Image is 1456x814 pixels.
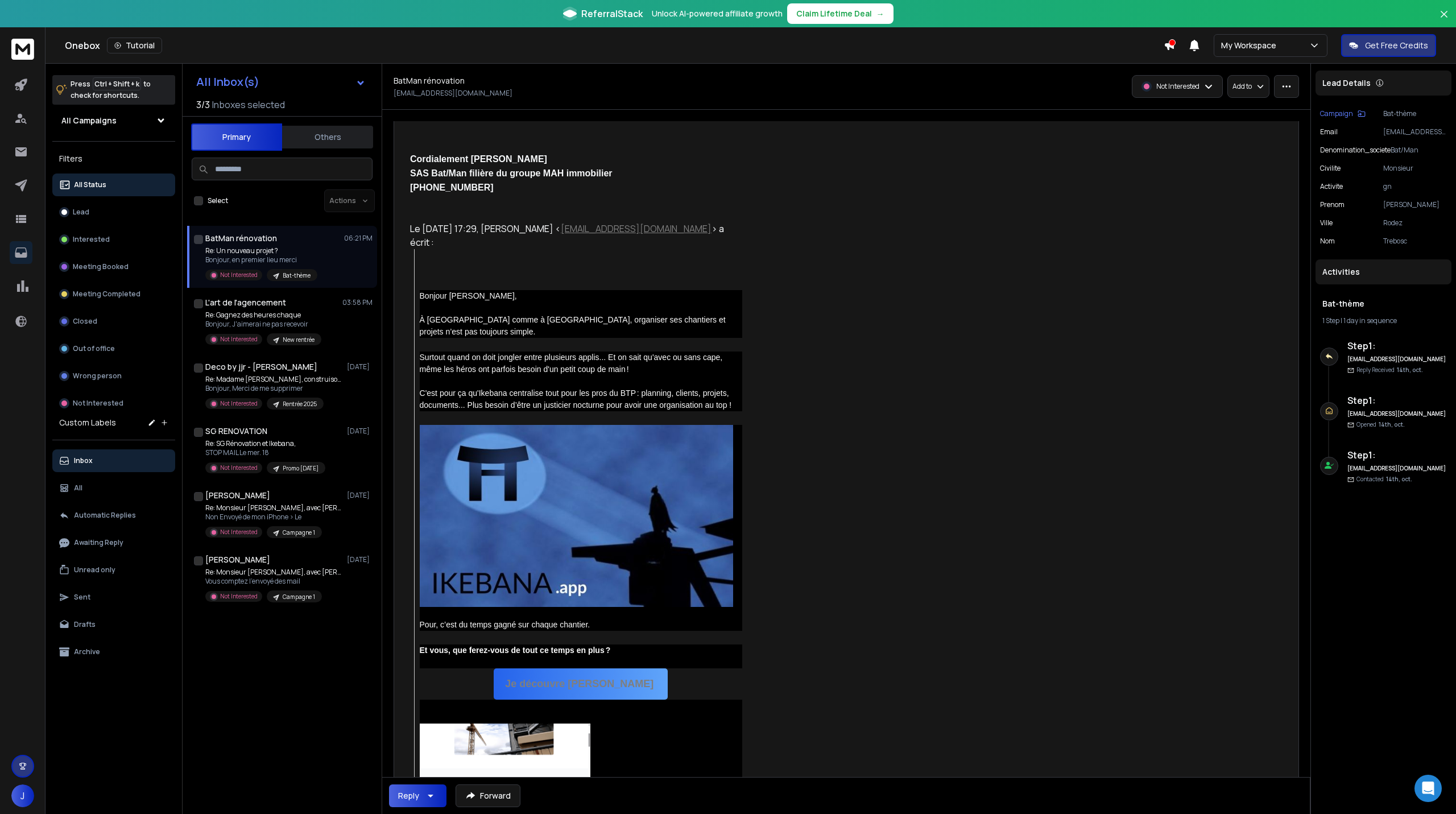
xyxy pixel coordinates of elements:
p: Interested [73,235,110,244]
h3: Filters [52,151,175,167]
p: ville [1320,218,1333,228]
span: → [876,8,884,19]
h6: [EMAIL_ADDRESS][DOMAIN_NAME] [1347,410,1447,418]
button: All Inbox(s) [187,71,375,93]
p: Wrong person [73,371,122,381]
button: Awaiting Reply [52,531,175,554]
p: Lead [73,208,89,217]
p: Promo [DATE] [283,464,318,473]
span: 14th, oct. [1397,366,1423,374]
p: prenom [1320,200,1345,209]
p: Trebosc [1383,237,1447,246]
button: Reply [389,784,446,807]
p: [EMAIL_ADDRESS][DOMAIN_NAME] [394,89,512,98]
div: Open Intercom Messenger [1414,775,1442,802]
p: Bonjour, en premier lieu merci [205,255,317,265]
button: Interested [52,228,175,251]
span: 1 day in sequence [1343,316,1397,325]
button: Out of office [52,337,175,360]
p: Not Interested [220,335,258,344]
p: Not Interested [73,399,123,408]
button: Wrong person [52,365,175,387]
button: Automatic Replies [52,504,175,527]
button: Not Interested [52,392,175,415]
p: Not Interested [220,271,258,279]
span: ReferralStack [581,7,643,20]
h1: All Inbox(s) [196,76,259,88]
p: [DATE] [347,491,373,500]
p: Unread only [74,565,115,575]
h6: Step 1 : [1347,448,1447,462]
button: Tutorial [107,38,162,53]
p: Re: Gagnez des heures chaque [205,311,321,320]
p: Re: Un nouveau projet ? [205,246,317,255]
button: All Campaigns [52,109,175,132]
p: New rentrée [283,336,315,344]
span: 14th, oct. [1379,420,1405,428]
p: Bat/Man [1391,146,1447,155]
span: Bonjour [PERSON_NAME], [420,291,517,300]
a: Je découvre [PERSON_NAME] [494,668,668,700]
span: À [GEOGRAPHIC_DATA] comme à [GEOGRAPHIC_DATA], organiser ses chantiers et projets n’est pas toujo... [420,315,728,336]
p: Meeting Completed [73,290,140,299]
span: 3 / 3 [196,98,210,111]
p: [EMAIL_ADDRESS][DOMAIN_NAME] [1383,127,1447,137]
p: All Status [74,180,106,189]
p: Bonjour, Merci de me supprimer [205,384,342,393]
span: C'est pour ça qu'Ikebana centralise tout pour les pros du BTP : planning, clients, projets, docum... [420,389,732,410]
p: Campaign [1320,109,1353,118]
p: [PERSON_NAME] [1383,200,1447,209]
button: Archive [52,641,175,663]
span: 14th, oct. [1386,475,1412,483]
button: Campaign [1320,109,1366,118]
button: Others [282,125,373,150]
p: Reply Received [1356,366,1423,374]
button: Forward [456,784,520,807]
h3: Custom Labels [59,417,116,428]
strong: Et vous, que ferez-vous de tout ce temps en plus ? [420,646,611,655]
p: Re: Monsieur [PERSON_NAME], avec [PERSON_NAME], [205,568,342,577]
p: Contacted [1356,475,1412,484]
span: Ctrl + Shift + k [93,77,141,90]
label: Select [208,196,228,205]
button: All Status [52,173,175,196]
p: Automatic Replies [74,511,136,520]
p: denomination_societe [1320,146,1391,155]
p: Meeting Booked [73,262,129,271]
b: Cordialement [PERSON_NAME] [410,154,547,164]
p: Bat-thème [283,271,311,280]
button: Drafts [52,613,175,636]
p: Campagne 1 [283,528,315,537]
span: 1 Step [1322,316,1339,325]
button: Sent [52,586,175,609]
p: Opened [1356,420,1405,429]
p: 03:58 PM [342,298,373,307]
button: Lead [52,201,175,224]
h6: Step 1 : [1347,339,1447,353]
p: Sent [74,593,90,602]
p: Add to [1232,82,1252,91]
p: Bonjour, J'aimerai ne pas recevoir [205,320,321,329]
div: Activities [1316,259,1451,284]
div: Reply [398,790,419,801]
p: All [74,484,82,493]
button: Meeting Completed [52,283,175,305]
span: Pour, c’est du temps gagné sur chaque chantier. [420,620,590,629]
p: Email [1320,127,1338,137]
p: nom [1320,237,1335,246]
p: Get Free Credits [1365,40,1428,51]
p: activite [1320,182,1343,191]
p: Re: SG Rénovation et Ikebana, [205,439,325,448]
h6: Step 1 : [1347,394,1447,407]
button: All [52,477,175,499]
h1: [PERSON_NAME] [205,554,270,565]
h1: Deco by jjr - [PERSON_NAME] [205,361,317,373]
p: Out of office [73,344,115,353]
b: [PHONE_NUMBER] [410,183,494,192]
h3: Inboxes selected [212,98,285,111]
button: J [11,784,34,807]
p: Rodez [1383,218,1447,228]
p: Campagne 1 [283,593,315,601]
h1: L'art de l'agencement [205,297,286,308]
